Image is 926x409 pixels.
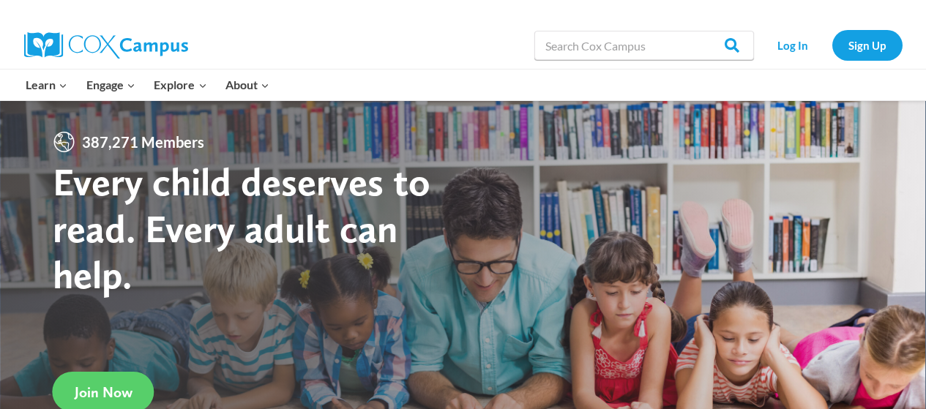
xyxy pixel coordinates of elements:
a: Log In [761,30,825,60]
strong: Every child deserves to read. Every adult can help. [53,158,430,298]
a: Sign Up [832,30,903,60]
span: 387,271 Members [76,130,210,154]
span: About [225,75,269,94]
span: Learn [26,75,67,94]
img: Cox Campus [24,32,188,59]
span: Engage [86,75,135,94]
span: Join Now [75,383,132,401]
span: Explore [154,75,206,94]
nav: Primary Navigation [17,70,279,100]
input: Search Cox Campus [534,31,754,60]
nav: Secondary Navigation [761,30,903,60]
